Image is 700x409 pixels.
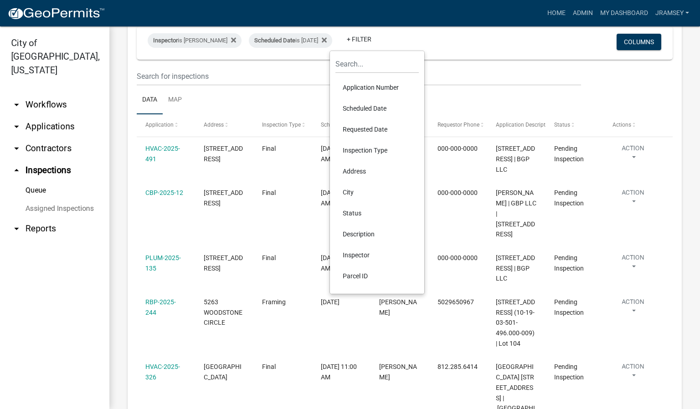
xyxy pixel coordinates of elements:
[204,363,242,381] span: 1751 Veterans Parkway
[335,266,419,286] li: Parcel ID
[544,5,569,22] a: Home
[496,122,553,128] span: Application Description
[335,161,419,182] li: Address
[437,122,479,128] span: Requestor Phone
[262,145,276,152] span: Final
[554,298,584,316] span: Pending Inspection
[335,245,419,266] li: Inspector
[554,189,584,207] span: Pending Inspection
[612,297,654,320] button: Action
[145,145,180,163] a: HVAC-2025-491
[612,362,654,384] button: Action
[429,114,487,136] datatable-header-cell: Requestor Phone
[335,203,419,224] li: Status
[335,224,419,245] li: Description
[262,298,286,306] span: Framing
[254,37,295,44] span: Scheduled Date
[554,122,570,128] span: Status
[145,122,174,128] span: Application
[321,362,362,383] div: [DATE] 11:00 AM
[437,298,474,306] span: 5029650967
[321,143,362,164] div: [DATE] 9:30 AM
[340,31,379,47] a: + Filter
[437,189,478,196] span: 000-000-0000
[612,143,654,166] button: Action
[496,254,535,282] span: 3005 INDUSTRIAL PARK 3009 INDUSTRIAL PARKWAY | BGP LLC
[321,122,360,128] span: Scheduled Time
[253,114,312,136] datatable-header-cell: Inspection Type
[145,298,176,316] a: RBP-2025-244
[321,188,362,209] div: [DATE] 9:30 AM
[604,114,662,136] datatable-header-cell: Actions
[262,254,276,261] span: Final
[204,298,242,327] span: 5263 WOODSTONE CIRCLE
[335,182,419,203] li: City
[496,145,535,173] span: 3005 INDUSTRIAL PARK 3009 Industrial Parkway | BGP LLC
[204,254,243,272] span: 3005 INDUSTRIAL PARK
[335,98,419,119] li: Scheduled Date
[262,363,276,370] span: Final
[137,114,195,136] datatable-header-cell: Application
[321,253,362,274] div: [DATE] 9:30 AM
[145,189,183,196] a: CBP-2025-12
[379,363,417,381] span: Mike Kruer
[11,223,22,234] i: arrow_drop_down
[335,140,419,161] li: Inspection Type
[11,121,22,132] i: arrow_drop_down
[597,5,652,22] a: My Dashboard
[204,122,224,128] span: Address
[546,114,604,136] datatable-header-cell: Status
[617,34,661,50] button: Columns
[148,33,242,48] div: is [PERSON_NAME]
[496,189,536,238] span: Gary Pulliam | GBP LLC | 3009 INDUSTRIAL PARK
[554,145,584,163] span: Pending Inspection
[437,254,478,261] span: 000-000-0000
[612,188,654,210] button: Action
[487,114,546,136] datatable-header-cell: Application Description
[137,67,581,86] input: Search for inspections
[569,5,597,22] a: Admin
[554,254,584,272] span: Pending Inspection
[11,99,22,110] i: arrow_drop_down
[204,145,243,163] span: 3005 INDUSTRIAL PARK
[249,33,332,48] div: is [DATE]
[11,165,22,176] i: arrow_drop_up
[335,77,419,98] li: Application Number
[11,143,22,154] i: arrow_drop_down
[145,363,180,381] a: HVAC-2025-326
[335,119,419,140] li: Requested Date
[379,298,417,316] span: Greg Dietz
[137,86,163,115] a: Data
[437,363,478,370] span: 812.285.6414
[312,114,370,136] datatable-header-cell: Scheduled Time
[153,37,178,44] span: Inspector
[496,298,535,347] span: 5263 Woodstone Circle (10-19-03-501-496.000-009) | Lot 104
[195,114,253,136] datatable-header-cell: Address
[554,363,584,381] span: Pending Inspection
[335,55,419,73] input: Search...
[145,254,181,272] a: PLUM-2025-135
[262,122,301,128] span: Inspection Type
[437,145,478,152] span: 000-000-0000
[612,122,631,128] span: Actions
[204,189,243,207] span: 3005 INDUSTRIAL PARK
[262,189,276,196] span: Final
[612,253,654,276] button: Action
[321,297,362,307] div: [DATE]
[163,86,187,115] a: Map
[652,5,693,22] a: jramsey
